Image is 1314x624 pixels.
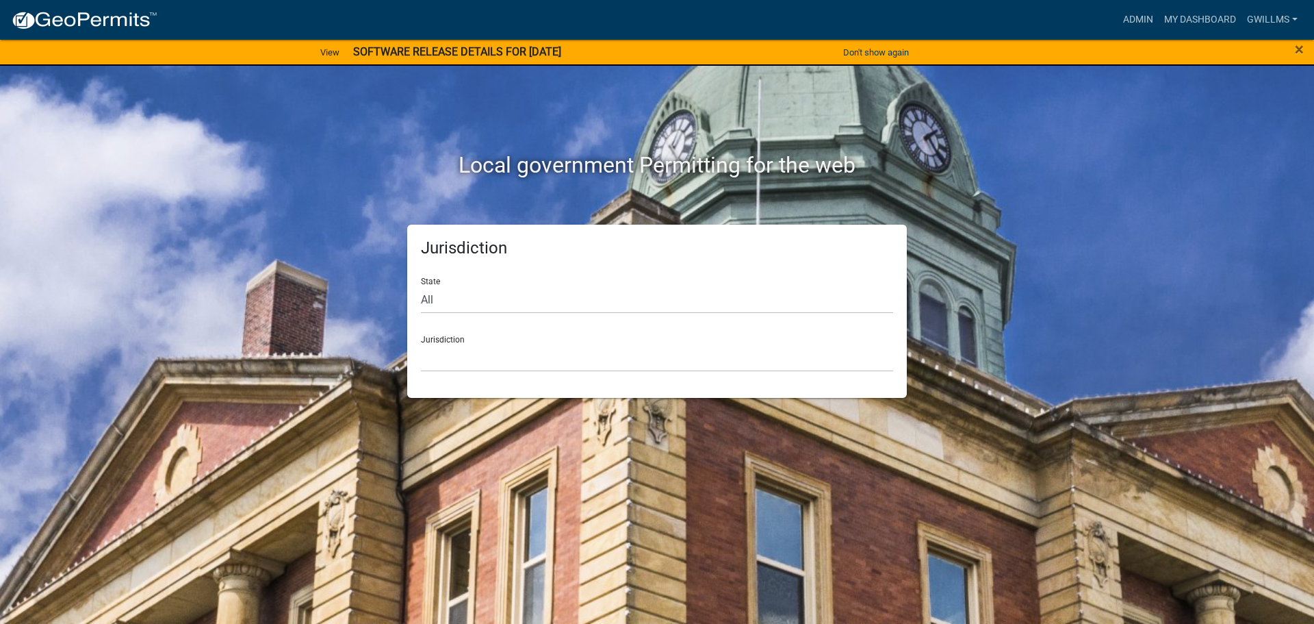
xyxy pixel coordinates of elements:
button: Close [1295,41,1304,58]
a: My Dashboard [1159,7,1241,33]
span: × [1295,40,1304,59]
strong: SOFTWARE RELEASE DETAILS FOR [DATE] [353,45,561,58]
h5: Jurisdiction [421,238,893,258]
a: gwillms [1241,7,1303,33]
a: View [315,41,345,64]
h2: Local government Permitting for the web [277,152,1037,178]
button: Don't show again [838,41,914,64]
a: Admin [1118,7,1159,33]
